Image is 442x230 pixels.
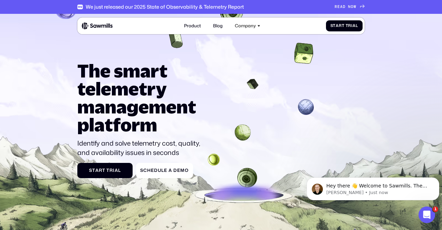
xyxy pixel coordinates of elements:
[92,168,95,173] span: t
[99,168,102,173] span: r
[351,24,353,28] span: i
[164,168,167,173] span: e
[140,168,143,173] span: S
[335,4,337,9] span: R
[136,163,193,178] a: ScheduleaDemo
[342,24,345,28] span: t
[154,168,158,173] span: d
[77,163,133,178] a: StartTrial
[77,139,205,157] p: Identify and solve telemetry cost, quality, and availability issues in seconds
[181,20,204,32] a: Product
[210,20,226,32] a: Blog
[113,168,115,173] span: i
[86,4,244,10] div: We just released our 2025 State of Observability & Telemetry Report
[346,24,348,28] span: T
[89,168,92,173] span: S
[185,168,189,173] span: o
[354,4,356,9] span: W
[351,4,354,9] span: O
[161,168,164,173] span: l
[180,168,185,173] span: m
[340,4,343,9] span: A
[336,24,339,28] span: a
[335,4,365,9] a: READNOW
[353,24,356,28] span: a
[77,62,205,134] h1: The smart telemetry management platform
[151,168,154,173] span: e
[177,168,180,173] span: e
[95,168,99,173] span: a
[333,24,336,28] span: t
[147,168,151,173] span: h
[143,168,147,173] span: c
[118,168,121,173] span: l
[158,168,161,173] span: u
[339,24,342,28] span: r
[232,20,264,32] div: Company
[109,168,113,173] span: r
[173,168,177,173] span: D
[304,163,442,211] iframe: Intercom notifications message
[419,206,435,223] iframe: Intercom live chat
[102,168,105,173] span: t
[115,168,118,173] span: a
[106,168,109,173] span: T
[169,168,172,173] span: a
[235,23,256,28] div: Company
[330,24,333,28] span: S
[343,4,346,9] span: D
[337,4,340,9] span: E
[348,4,351,9] span: N
[433,206,438,212] span: 1
[356,24,358,28] span: l
[326,20,363,31] a: StartTrial
[348,24,351,28] span: r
